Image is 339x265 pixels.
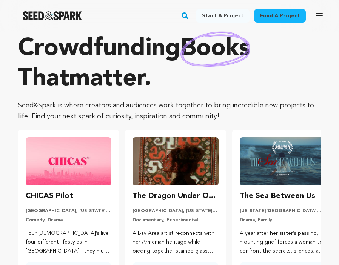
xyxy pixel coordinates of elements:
p: A Bay Area artist reconnects with her Armenian heritage while piecing together stained glass frag... [133,229,218,256]
h3: The Dragon Under Our Feet [133,190,218,202]
img: The Sea Between Us image [240,137,325,185]
h3: CHICAS Pilot [26,190,73,202]
span: matter [69,67,144,91]
p: Drama, Family [240,217,325,223]
a: Seed&Spark Homepage [23,11,82,20]
img: The Dragon Under Our Feet image [133,137,218,185]
img: CHICAS Pilot image [26,137,111,185]
p: [US_STATE][GEOGRAPHIC_DATA], [US_STATE] | Film Short [240,208,325,214]
a: Fund a project [254,9,306,23]
p: Four [DEMOGRAPHIC_DATA]’s live four different lifestyles in [GEOGRAPHIC_DATA] - they must rely on... [26,229,111,256]
img: hand sketched image [180,31,250,67]
img: Seed&Spark Logo Dark Mode [23,11,82,20]
p: A year after her sister’s passing, mounting grief forces a woman to confront the secrets, silence... [240,229,325,256]
p: Documentary, Experimental [133,217,218,223]
p: Crowdfunding that . [18,34,321,94]
h3: The Sea Between Us [240,190,315,202]
p: Seed&Spark is where creators and audiences work together to bring incredible new projects to life... [18,100,321,122]
p: [GEOGRAPHIC_DATA], [US_STATE] | Series [26,208,111,214]
p: Comedy, Drama [26,217,111,223]
a: Start a project [196,9,250,23]
p: [GEOGRAPHIC_DATA], [US_STATE] | Film Feature [133,208,218,214]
